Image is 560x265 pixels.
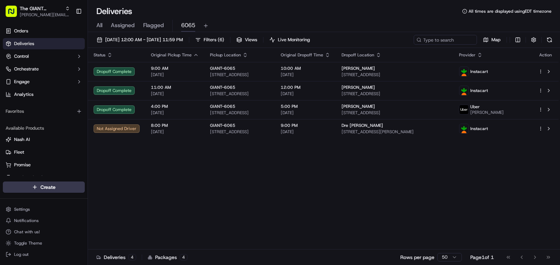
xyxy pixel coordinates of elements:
img: profile_uber_ahold_partner.png [459,105,469,114]
span: [DATE] [281,91,330,97]
button: Orchestrate [3,63,85,75]
span: Analytics [14,91,33,98]
span: Map [491,37,501,43]
span: [STREET_ADDRESS] [342,72,448,78]
span: Status [94,52,106,58]
span: [DATE] [281,110,330,116]
span: [DATE] [151,91,199,97]
span: GIANT-6065 [210,104,235,109]
button: Map [480,35,504,45]
img: profile_instacart_ahold_partner.png [459,86,469,95]
span: 6065 [181,21,195,30]
div: Favorites [3,106,85,117]
button: [PERSON_NAME][EMAIL_ADDRESS][PERSON_NAME][DOMAIN_NAME] [20,12,70,18]
button: Nash AI [3,134,85,145]
button: Promise [3,159,85,171]
div: Available Products [3,123,85,134]
button: Views [233,35,260,45]
span: Instacart [470,126,488,131]
button: Engage [3,76,85,87]
button: [DATE] 12:00 AM - [DATE] 11:59 PM [94,35,186,45]
span: GIANT-6065 [210,123,235,128]
span: 4:00 PM [151,104,199,109]
div: Page 1 of 1 [470,254,494,261]
span: 8:00 PM [151,123,199,128]
span: Provider [459,52,476,58]
div: Deliveries [96,254,136,261]
div: Action [538,52,553,58]
button: Create [3,181,85,193]
div: 4 [128,254,136,260]
span: [STREET_ADDRESS] [342,91,448,97]
span: Fleet [14,149,24,155]
span: Live Monitoring [278,37,310,43]
span: GIANT-6065 [210,66,235,71]
span: [DATE] [281,129,330,135]
span: [STREET_ADDRESS] [210,129,269,135]
button: The GIANT Company [20,5,62,12]
button: Log out [3,249,85,259]
span: Settings [14,207,30,212]
span: All [96,21,102,30]
span: Original Pickup Time [151,52,192,58]
a: Orders [3,25,85,37]
span: Control [14,53,29,60]
span: 11:00 AM [151,85,199,90]
a: Deliveries [3,38,85,49]
span: Instacart [470,69,488,74]
span: Toggle Theme [14,240,42,246]
span: Orders [14,28,28,34]
p: Rows per page [400,254,434,261]
button: Product Catalog [3,172,85,183]
span: Dropoff Location [342,52,374,58]
a: Fleet [6,149,82,155]
span: 9:00 PM [281,123,330,128]
span: [STREET_ADDRESS] [210,72,269,78]
span: 12:00 PM [281,85,330,90]
button: The GIANT Company[PERSON_NAME][EMAIL_ADDRESS][PERSON_NAME][DOMAIN_NAME] [3,3,73,20]
span: Filters [204,37,224,43]
h1: Deliveries [96,6,132,17]
button: Chat with us! [3,227,85,237]
a: Analytics [3,89,85,100]
span: [DATE] [151,129,199,135]
span: Promise [14,162,31,168]
button: Settings [3,204,85,214]
button: Control [3,51,85,62]
span: Original Dropoff Time [281,52,323,58]
span: Log out [14,252,28,257]
span: Deliveries [14,41,34,47]
span: Pickup Location [210,52,241,58]
button: Live Monitoring [266,35,313,45]
span: [PERSON_NAME] [342,66,375,71]
img: profile_instacart_ahold_partner.png [459,124,469,133]
button: Notifications [3,216,85,226]
span: [STREET_ADDRESS] [210,91,269,97]
span: Dre [PERSON_NAME] [342,123,383,128]
span: Views [245,37,257,43]
span: Instacart [470,88,488,93]
input: Type to search [414,35,477,45]
span: Product Catalog [14,174,48,181]
span: Chat with us! [14,229,40,235]
span: All times are displayed using EDT timezone [469,8,552,14]
span: 9:00 AM [151,66,199,71]
img: profile_instacart_ahold_partner.png [459,67,469,76]
span: Flagged [143,21,164,30]
a: Product Catalog [6,174,82,181]
span: [PERSON_NAME] [342,85,375,90]
span: 5:00 PM [281,104,330,109]
span: [STREET_ADDRESS][PERSON_NAME] [342,129,448,135]
button: Refresh [545,35,554,45]
span: [DATE] [151,110,199,116]
span: 10:00 AM [281,66,330,71]
button: Toggle Theme [3,238,85,248]
span: Assigned [111,21,135,30]
span: [DATE] [151,72,199,78]
span: ( 6 ) [218,37,224,43]
span: Notifications [14,218,39,223]
button: Fleet [3,147,85,158]
span: Create [40,184,56,191]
